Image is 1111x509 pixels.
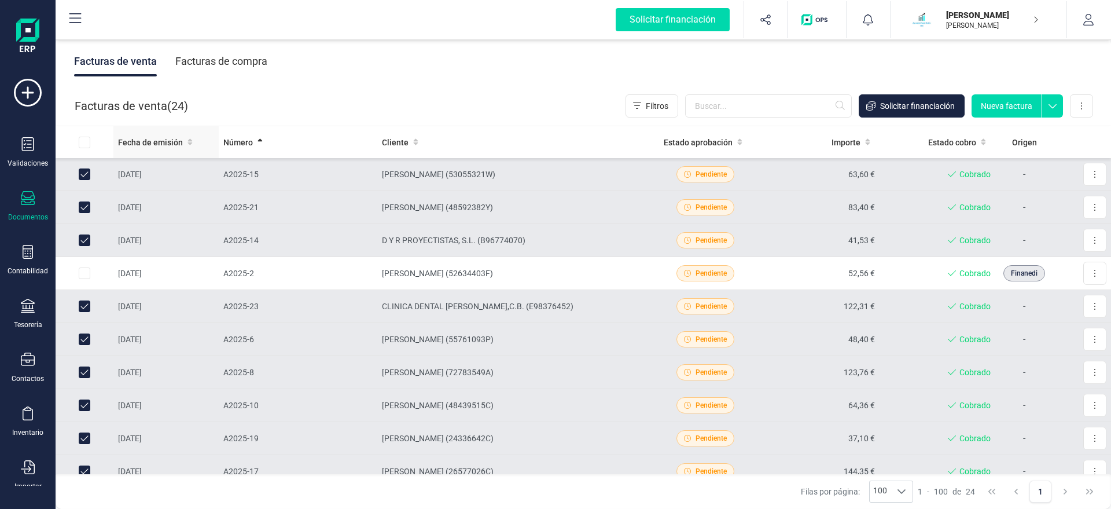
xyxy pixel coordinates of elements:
div: Row Selected 6c54cedf-dae5-421d-ab19-1f9232c01e6a [79,268,90,279]
td: 52,56 € [763,257,880,290]
span: Pendiente [696,367,727,378]
div: Tesorería [14,320,42,329]
div: Solicitar financiación [616,8,730,31]
td: A2025-10 [219,389,377,422]
p: - [1000,167,1049,181]
span: Pendiente [696,235,727,246]
button: Previous Page [1005,481,1027,503]
td: [DATE] [113,389,219,422]
div: Row Unselected 1baa5e17-ea89-4dea-81a7-689a05dd4115 [79,466,90,477]
span: 1 [918,486,922,497]
td: [DATE] [113,191,219,224]
td: 48,40 € [763,323,880,356]
td: 122,31 € [763,290,880,323]
td: [PERSON_NAME] (48592382Y) [377,191,648,224]
span: Cobrado [959,169,991,180]
span: Fecha de emisión [118,137,183,148]
td: 41,53 € [763,224,880,257]
p: - [1000,200,1049,214]
td: [DATE] [113,257,219,290]
span: Pendiente [696,334,727,345]
span: Cobrado [959,235,991,246]
div: - [918,486,975,497]
p: - [1000,332,1049,346]
td: A2025-6 [219,323,377,356]
div: Validaciones [8,159,48,168]
span: Solicitar financiación [880,100,955,112]
span: Estado aprobación [664,137,733,148]
span: Cobrado [959,268,991,279]
td: [DATE] [113,290,219,323]
span: Pendiente [696,202,727,213]
span: Pendiente [696,466,727,477]
button: Next Page [1054,481,1076,503]
td: A2025-21 [219,191,377,224]
td: [DATE] [113,422,219,455]
div: Contabilidad [8,266,48,276]
button: Page 1 [1029,481,1051,503]
div: Row Unselected 5bb92217-6399-4451-a2b1-40ca226e1125 [79,367,90,378]
span: Cobrado [959,466,991,477]
p: [PERSON_NAME] [946,21,1039,30]
span: Pendiente [696,433,727,444]
input: Buscar... [685,94,852,118]
td: A2025-2 [219,257,377,290]
span: Origen [1012,137,1037,148]
span: Cobrado [959,334,991,345]
button: First Page [981,481,1003,503]
p: - [1000,299,1049,313]
div: Contactos [12,374,44,383]
td: [PERSON_NAME] (55761093P) [377,323,648,356]
div: Filas por página: [801,481,913,503]
span: Pendiente [696,400,727,411]
td: [PERSON_NAME] (48439515C) [377,389,648,422]
td: A2025-23 [219,290,377,323]
button: Logo de OPS [794,1,839,38]
td: 144,35 € [763,455,880,488]
span: Cliente [382,137,409,148]
div: Row Unselected 2dda0f97-19c9-4278-83e3-2c6fcb3de987 [79,301,90,312]
span: Cobrado [959,367,991,378]
p: - [1000,233,1049,247]
img: Logo Finanedi [16,19,39,56]
span: Importe [832,137,860,148]
p: - [1000,398,1049,412]
button: MA[PERSON_NAME][PERSON_NAME] [904,1,1053,38]
span: Pendiente [696,268,727,279]
img: Logo de OPS [801,14,832,25]
span: 24 [171,98,184,114]
span: 100 [870,481,891,502]
div: Row Unselected 61544481-a8d2-44da-bc72-028efacfb1bb [79,169,90,180]
span: Cobrado [959,202,991,213]
span: de [952,486,961,497]
div: All items unselected [79,137,90,148]
td: [DATE] [113,455,219,488]
span: Cobrado [959,301,991,312]
div: Importar [14,482,42,491]
td: [PERSON_NAME] (72783549A) [377,356,648,389]
span: Finanedi [1011,268,1038,279]
p: - [1000,431,1049,445]
td: [PERSON_NAME] (26577026C) [377,455,648,488]
td: A2025-8 [219,356,377,389]
button: Solicitar financiación [859,94,965,118]
div: Row Unselected 95740594-b22e-4056-b379-4243af60c36a [79,400,90,411]
div: Facturas de venta ( ) [75,94,188,118]
span: Estado cobro [928,137,976,148]
td: 123,76 € [763,356,880,389]
td: 37,10 € [763,422,880,455]
button: Last Page [1079,481,1101,503]
td: [PERSON_NAME] (24336642C) [377,422,648,455]
td: [DATE] [113,323,219,356]
button: Solicitar financiación [602,1,744,38]
td: [DATE] [113,224,219,257]
span: Pendiente [696,301,727,312]
div: Documentos [8,213,48,222]
button: Nueva factura [972,94,1042,118]
td: A2025-14 [219,224,377,257]
td: CLINICA DENTAL [PERSON_NAME],C.B. (E98376452) [377,290,648,323]
div: Row Unselected b325ba7c-deec-45ec-97ef-085cd6bf7f0f [79,235,90,246]
div: Row Unselected 621f08ee-0905-4022-a2c3-2ed6f4902f5b [79,334,90,345]
span: Filtros [646,100,668,112]
td: 83,40 € [763,191,880,224]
